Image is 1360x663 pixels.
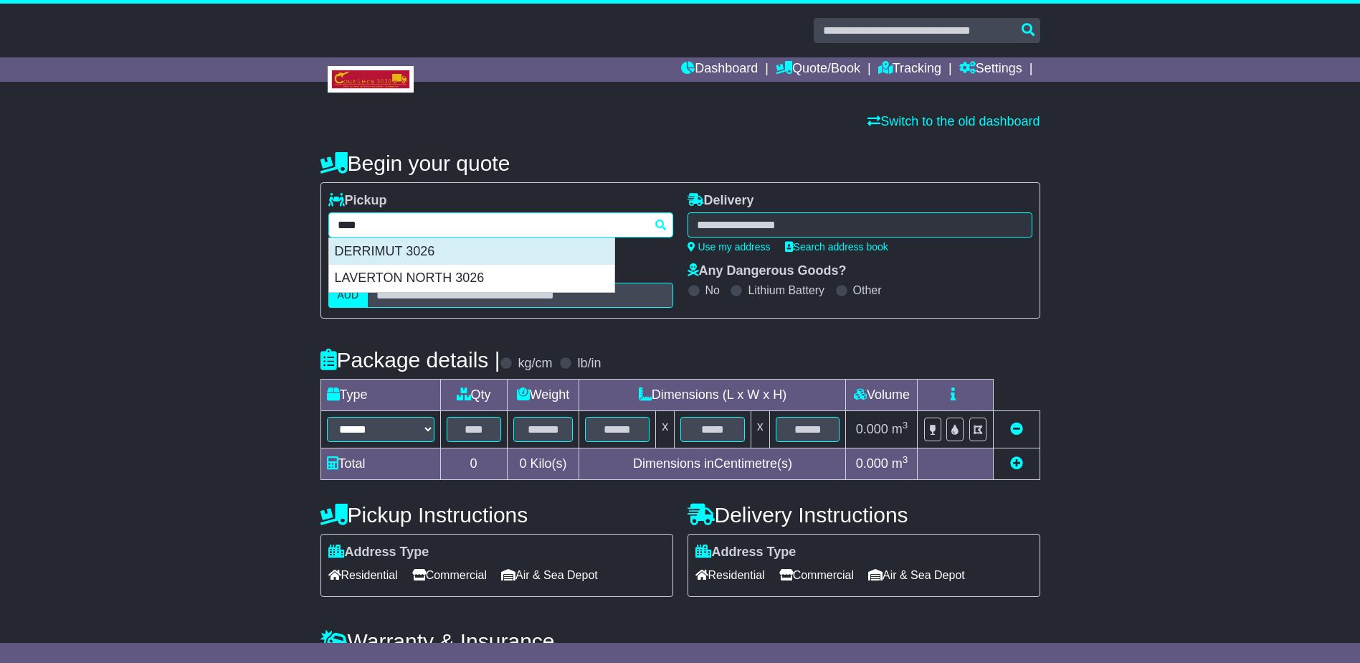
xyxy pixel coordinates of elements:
[853,283,882,297] label: Other
[501,564,598,586] span: Air & Sea Depot
[776,57,860,82] a: Quote/Book
[695,545,796,560] label: Address Type
[867,114,1040,128] a: Switch to the old dashboard
[320,348,500,372] h4: Package details |
[688,263,847,279] label: Any Dangerous Goods?
[751,411,769,448] td: x
[579,448,846,480] td: Dimensions in Centimetre(s)
[892,456,908,471] span: m
[688,241,771,253] a: Use my address
[656,411,675,448] td: x
[856,456,888,471] span: 0.000
[785,241,888,253] a: Search address book
[320,629,1040,653] h4: Warranty & Insurance
[903,454,908,465] sup: 3
[748,283,824,297] label: Lithium Battery
[440,448,507,480] td: 0
[579,380,846,411] td: Dimensions (L x W x H)
[577,356,601,372] label: lb/in
[328,193,387,209] label: Pickup
[507,448,579,480] td: Kilo(s)
[688,503,1040,527] h4: Delivery Instructions
[892,422,908,436] span: m
[329,265,614,292] div: LAVERTON NORTH 3026
[412,564,487,586] span: Commercial
[507,380,579,411] td: Weight
[681,57,758,82] a: Dashboard
[688,193,754,209] label: Delivery
[959,57,1022,82] a: Settings
[329,238,614,265] div: DERRIMUT 3026
[868,564,965,586] span: Air & Sea Depot
[518,356,552,372] label: kg/cm
[779,564,854,586] span: Commercial
[328,545,429,560] label: Address Type
[328,283,368,308] label: AUD
[320,151,1040,175] h4: Begin your quote
[320,448,440,480] td: Total
[328,564,398,586] span: Residential
[846,380,918,411] td: Volume
[1010,456,1023,471] a: Add new item
[320,380,440,411] td: Type
[903,420,908,431] sup: 3
[440,380,507,411] td: Qty
[320,503,673,527] h4: Pickup Instructions
[1010,422,1023,436] a: Remove this item
[695,564,765,586] span: Residential
[856,422,888,436] span: 0.000
[705,283,720,297] label: No
[328,212,673,238] typeahead: Please provide city
[519,456,526,471] span: 0
[878,57,941,82] a: Tracking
